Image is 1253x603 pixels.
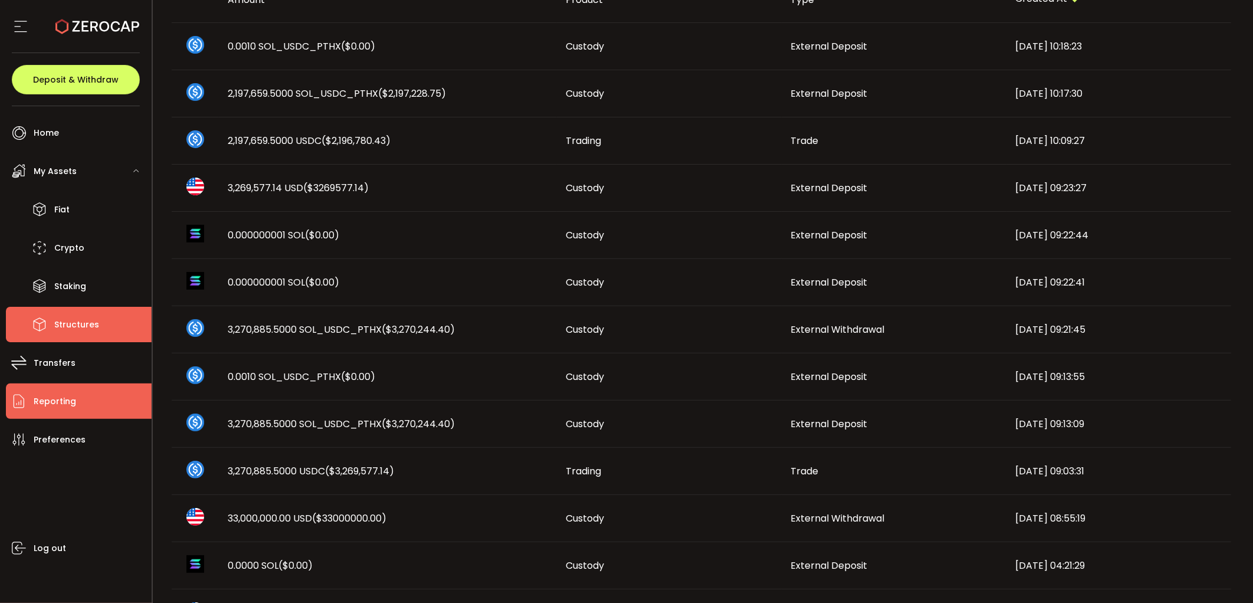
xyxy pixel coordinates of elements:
img: sol_portfolio.png [186,555,204,573]
div: [DATE] 10:18:23 [1006,40,1231,53]
img: usd_portfolio.svg [186,508,204,526]
span: External Deposit [791,417,868,431]
span: Staking [54,278,86,295]
span: Custody [566,181,605,195]
span: Custody [566,87,605,100]
span: ($0.00) [279,559,313,572]
span: 0.0010 SOL_USDC_PTHX [228,40,376,53]
div: [DATE] 09:03:31 [1006,464,1231,478]
span: ($0.00) [306,228,340,242]
span: External Deposit [791,370,868,384]
img: sol_portfolio.png [186,272,204,290]
img: sol_usdc_pthx_portfolio.png [186,414,204,431]
span: 2,197,659.5000 SOL_USDC_PTHX [228,87,447,100]
span: ($33000000.00) [313,512,387,525]
span: Custody [566,40,605,53]
span: 0.0000 SOL [228,559,313,572]
div: [DATE] 09:22:44 [1006,228,1231,242]
span: 0.0010 SOL_USDC_PTHX [228,370,376,384]
span: Custody [566,370,605,384]
img: sol_usdc_pthx_portfolio.png [186,319,204,337]
span: Trading [566,134,602,148]
span: Trading [566,464,602,478]
span: ($2,197,228.75) [379,87,447,100]
span: External Deposit [791,87,868,100]
img: sol_usdc_pthx_portfolio.png [186,36,204,54]
img: sol_usdc_pthx_portfolio.png [186,83,204,101]
span: External Deposit [791,181,868,195]
span: Custody [566,323,605,336]
span: ($0.00) [306,276,340,289]
span: ($2,196,780.43) [322,134,391,148]
div: [DATE] 10:09:27 [1006,134,1231,148]
span: Reporting [34,393,76,410]
span: ($0.00) [342,40,376,53]
span: 0.000000001 SOL [228,276,340,289]
span: Deposit & Withdraw [33,76,119,84]
span: Log out [34,540,66,557]
span: Fiat [54,201,70,218]
span: Custody [566,512,605,525]
span: External Deposit [791,40,868,53]
iframe: Chat Widget [1194,546,1253,603]
button: Deposit & Withdraw [12,65,140,94]
span: Crypto [54,240,84,257]
span: External Deposit [791,228,868,242]
span: ($0.00) [342,370,376,384]
img: sol_usdc_pthx_portfolio.png [186,366,204,384]
span: External Deposit [791,559,868,572]
span: ($3,270,244.40) [382,417,455,431]
span: Custody [566,559,605,572]
span: Home [34,124,59,142]
div: [DATE] 09:21:45 [1006,323,1231,336]
img: usdc_portfolio.svg [186,461,204,479]
div: [DATE] 09:23:27 [1006,181,1231,195]
span: 33,000,000.00 USD [228,512,387,525]
img: usd_portfolio.svg [186,178,204,195]
span: Custody [566,228,605,242]
img: usdc_portfolio.svg [186,130,204,148]
span: 3,270,885.5000 SOL_USDC_PTHX [228,417,455,431]
span: Preferences [34,431,86,448]
div: [DATE] 09:13:55 [1006,370,1231,384]
span: External Deposit [791,276,868,289]
span: Transfers [34,355,76,372]
div: [DATE] 09:22:41 [1006,276,1231,289]
span: Trade [791,464,819,478]
span: Custody [566,417,605,431]
span: Structures [54,316,99,333]
span: 2,197,659.5000 USDC [228,134,391,148]
div: [DATE] 08:55:19 [1006,512,1231,525]
span: Custody [566,276,605,289]
span: ($3269577.14) [304,181,369,195]
span: Trade [791,134,819,148]
span: 3,269,577.14 USD [228,181,369,195]
div: [DATE] 09:13:09 [1006,417,1231,431]
div: [DATE] 04:21:29 [1006,559,1231,572]
span: ($3,269,577.14) [326,464,395,478]
span: 3,270,885.5000 SOL_USDC_PTHX [228,323,455,336]
span: ($3,270,244.40) [382,323,455,336]
span: My Assets [34,163,77,180]
span: 3,270,885.5000 USDC [228,464,395,478]
div: [DATE] 10:17:30 [1006,87,1231,100]
img: sol_portfolio.png [186,225,204,242]
span: External Withdrawal [791,323,885,336]
span: 0.000000001 SOL [228,228,340,242]
span: External Withdrawal [791,512,885,525]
